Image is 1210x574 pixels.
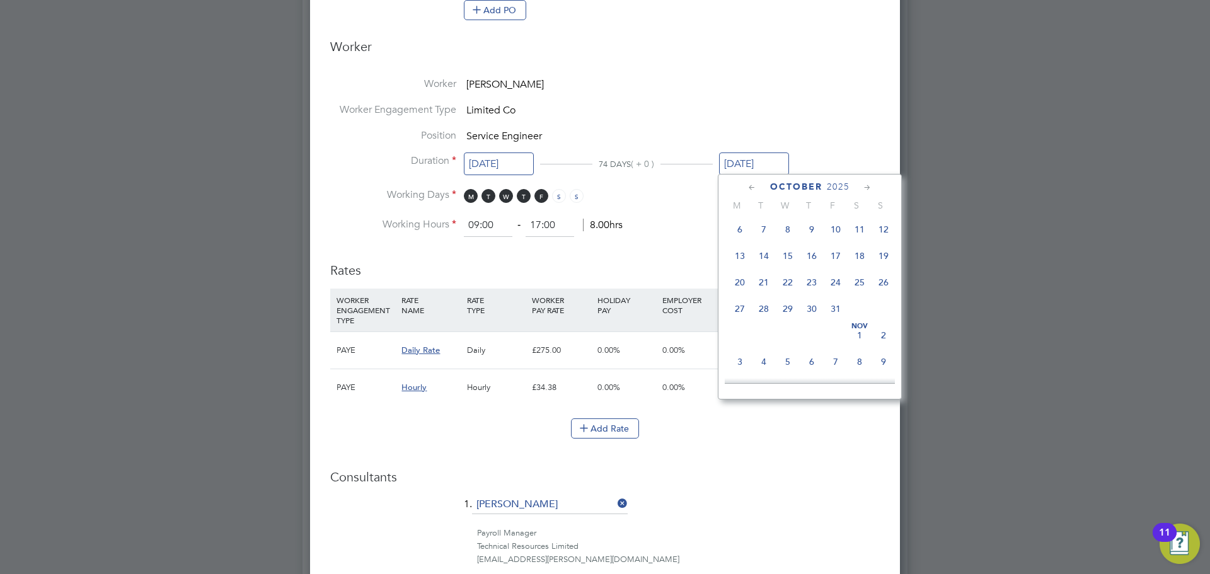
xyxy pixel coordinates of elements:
[477,527,880,540] div: Payroll Manager
[552,189,566,203] span: S
[330,77,456,91] label: Worker
[464,214,512,237] input: 08:00
[464,189,478,203] span: M
[466,130,542,142] span: Service Engineer
[597,345,620,355] span: 0.00%
[800,350,824,374] span: 6
[477,553,880,566] div: [EMAIL_ADDRESS][PERSON_NAME][DOMAIN_NAME]
[824,270,848,294] span: 24
[583,219,623,231] span: 8.00hrs
[752,244,776,268] span: 14
[571,418,639,439] button: Add Rate
[464,369,529,406] div: Hourly
[728,217,752,241] span: 6
[662,382,685,393] span: 0.00%
[330,103,456,117] label: Worker Engagement Type
[797,200,821,211] span: T
[728,350,752,374] span: 3
[662,345,685,355] span: 0.00%
[848,244,872,268] span: 18
[749,200,773,211] span: T
[776,217,800,241] span: 8
[800,244,824,268] span: 16
[848,217,872,241] span: 11
[800,377,824,401] span: 13
[333,369,398,406] div: PAYE
[330,250,880,278] h3: Rates
[597,382,620,393] span: 0.00%
[401,345,440,355] span: Daily Rate
[499,189,513,203] span: W
[333,289,398,331] div: WORKER ENGAGEMENT TYPE
[800,297,824,321] span: 30
[472,495,628,514] input: Search for...
[534,189,548,203] span: F
[466,104,516,117] span: Limited Co
[477,540,880,553] div: Technical Resources Limited
[824,350,848,374] span: 7
[728,270,752,294] span: 20
[659,289,724,321] div: EMPLOYER COST
[752,270,776,294] span: 21
[752,297,776,321] span: 28
[466,78,544,91] span: [PERSON_NAME]
[481,189,495,203] span: T
[599,159,631,169] span: 74 DAYS
[776,270,800,294] span: 22
[728,244,752,268] span: 13
[872,244,896,268] span: 19
[526,214,574,237] input: 17:00
[464,152,534,176] input: Select one
[776,244,800,268] span: 15
[515,219,523,231] span: ‐
[848,270,872,294] span: 25
[776,350,800,374] span: 5
[800,217,824,241] span: 9
[824,244,848,268] span: 17
[770,181,822,192] span: October
[719,152,789,176] input: Select one
[529,332,594,369] div: £275.00
[773,200,797,211] span: W
[398,289,463,321] div: RATE NAME
[330,129,456,142] label: Position
[330,495,880,527] li: 1.
[776,377,800,401] span: 12
[872,217,896,241] span: 12
[824,217,848,241] span: 10
[872,270,896,294] span: 26
[848,323,872,347] span: 1
[330,188,456,202] label: Working Days
[594,289,659,321] div: HOLIDAY PAY
[872,377,896,401] span: 16
[728,377,752,401] span: 10
[752,217,776,241] span: 7
[570,189,584,203] span: S
[848,350,872,374] span: 8
[824,377,848,401] span: 14
[631,158,654,169] span: ( + 0 )
[1160,524,1200,564] button: Open Resource Center, 11 new notifications
[844,200,868,211] span: S
[333,332,398,369] div: PAYE
[752,377,776,401] span: 11
[848,377,872,401] span: 15
[728,297,752,321] span: 27
[330,38,880,65] h3: Worker
[464,289,529,321] div: RATE TYPE
[872,350,896,374] span: 9
[330,218,456,231] label: Working Hours
[872,323,896,347] span: 2
[848,323,872,330] span: Nov
[752,350,776,374] span: 4
[517,189,531,203] span: T
[821,200,844,211] span: F
[529,369,594,406] div: £34.38
[464,332,529,369] div: Daily
[824,297,848,321] span: 31
[725,200,749,211] span: M
[1159,532,1170,549] div: 11
[827,181,850,192] span: 2025
[776,297,800,321] span: 29
[529,289,594,321] div: WORKER PAY RATE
